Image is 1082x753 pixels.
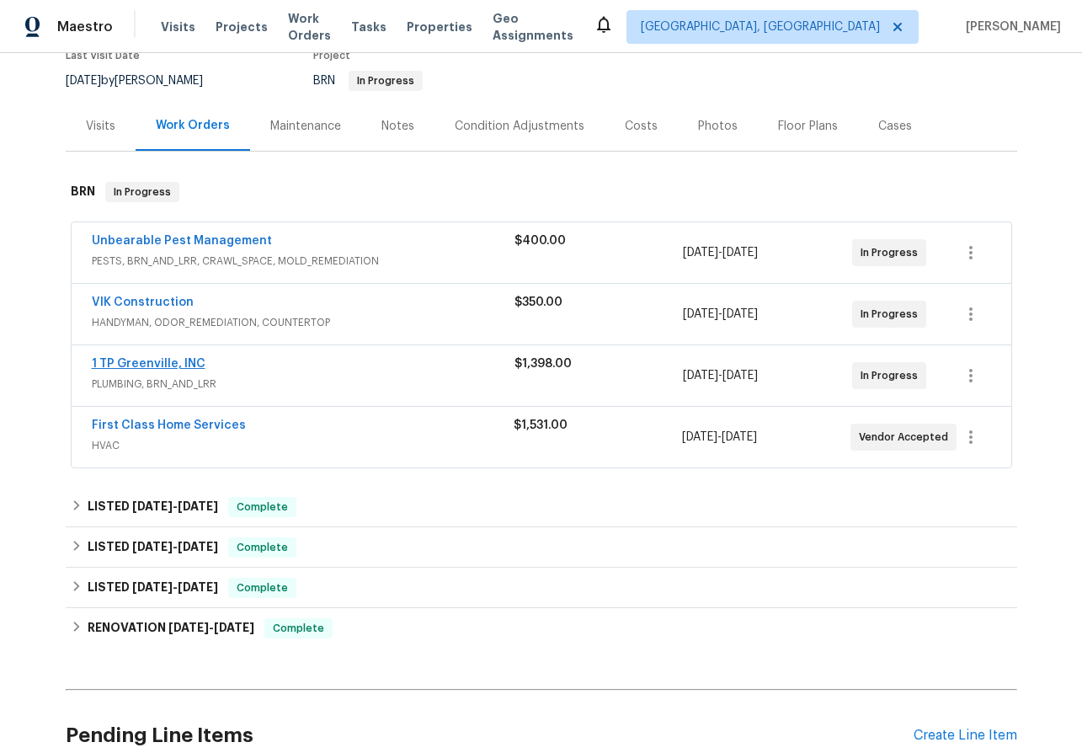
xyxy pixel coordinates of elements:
span: [DATE] [683,308,718,320]
span: Properties [407,19,472,35]
a: 1 TP Greenville, INC [92,358,205,370]
span: [DATE] [168,622,209,633]
span: [DATE] [722,247,758,259]
h6: BRN [71,182,95,202]
span: Complete [230,539,295,556]
span: - [683,244,758,261]
div: Condition Adjustments [455,118,584,135]
span: [DATE] [683,247,718,259]
span: Complete [266,620,331,637]
span: [GEOGRAPHIC_DATA], [GEOGRAPHIC_DATA] [641,19,880,35]
span: In Progress [350,76,421,86]
h6: LISTED [88,537,218,558]
span: Complete [230,499,295,515]
span: [DATE] [132,541,173,553]
span: Work Orders [288,10,331,44]
div: Visits [86,118,115,135]
span: - [132,581,218,593]
span: [DATE] [722,308,758,320]
div: by [PERSON_NAME] [66,71,223,91]
span: HANDYMAN, ODOR_REMEDIATION, COUNTERTOP [92,314,514,331]
div: LISTED [DATE]-[DATE]Complete [66,487,1017,527]
div: Photos [698,118,738,135]
span: Tasks [351,21,386,33]
div: BRN In Progress [66,165,1017,219]
span: BRN [313,75,423,87]
span: - [683,367,758,384]
span: [DATE] [178,500,218,512]
span: [DATE] [132,581,173,593]
a: VIK Construction [92,296,194,308]
div: Costs [625,118,658,135]
span: $1,398.00 [514,358,572,370]
span: In Progress [107,184,178,200]
span: Vendor Accepted [859,429,955,446]
a: First Class Home Services [92,419,246,431]
h6: LISTED [88,578,218,598]
span: - [682,429,757,446]
span: [DATE] [722,431,757,443]
span: Complete [230,579,295,596]
span: HVAC [92,437,514,454]
div: Cases [878,118,912,135]
span: - [132,541,218,553]
span: [DATE] [214,622,254,633]
span: [DATE] [66,75,101,87]
span: [DATE] [132,500,173,512]
a: Unbearable Pest Management [92,235,272,247]
span: PLUMBING, BRN_AND_LRR [92,376,514,393]
div: Maintenance [270,118,341,135]
div: LISTED [DATE]-[DATE]Complete [66,568,1017,608]
h6: RENOVATION [88,618,254,638]
span: $1,531.00 [514,419,568,431]
span: - [168,622,254,633]
span: [DATE] [683,370,718,382]
span: Projects [216,19,268,35]
span: PESTS, BRN_AND_LRR, CRAWL_SPACE, MOLD_REMEDIATION [92,253,514,270]
span: $400.00 [514,235,566,247]
span: [DATE] [178,581,218,593]
span: [PERSON_NAME] [959,19,1061,35]
div: LISTED [DATE]-[DATE]Complete [66,527,1017,568]
span: In Progress [861,306,925,323]
div: RENOVATION [DATE]-[DATE]Complete [66,608,1017,649]
span: - [132,500,218,512]
div: Work Orders [156,117,230,134]
h6: LISTED [88,497,218,517]
span: - [683,306,758,323]
span: Project [313,51,350,61]
div: Floor Plans [778,118,838,135]
span: $350.00 [514,296,562,308]
span: In Progress [861,367,925,384]
div: Create Line Item [914,728,1017,744]
span: Maestro [57,19,113,35]
div: Notes [381,118,414,135]
span: Geo Assignments [493,10,573,44]
span: In Progress [861,244,925,261]
span: Visits [161,19,195,35]
span: [DATE] [178,541,218,553]
span: [DATE] [722,370,758,382]
span: [DATE] [682,431,717,443]
span: Last Visit Date [66,51,140,61]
